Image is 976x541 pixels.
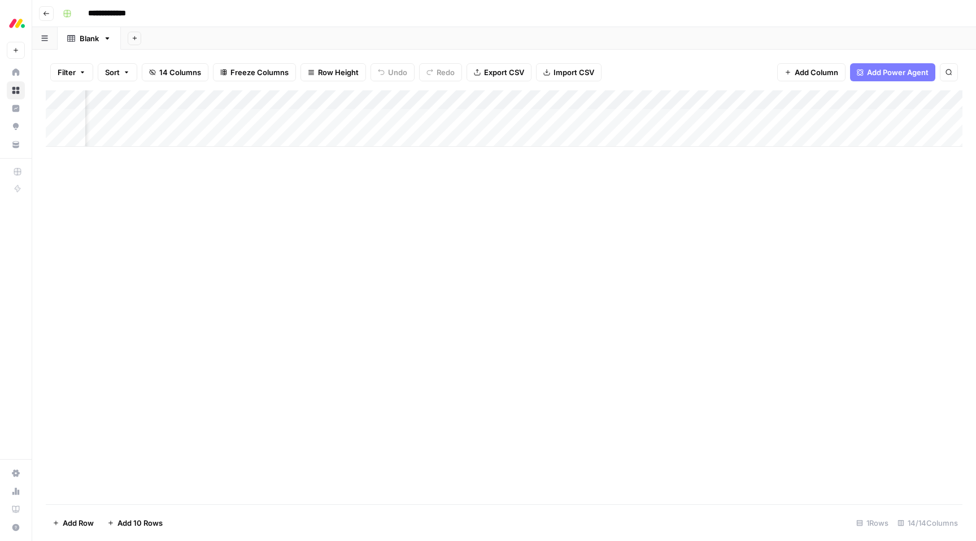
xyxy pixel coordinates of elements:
[536,63,602,81] button: Import CSV
[58,67,76,78] span: Filter
[7,63,25,81] a: Home
[159,67,201,78] span: 14 Columns
[795,67,838,78] span: Add Column
[63,517,94,529] span: Add Row
[142,63,208,81] button: 14 Columns
[230,67,289,78] span: Freeze Columns
[7,9,25,37] button: Workspace: Monday.com
[437,67,455,78] span: Redo
[852,514,893,532] div: 1 Rows
[105,67,120,78] span: Sort
[117,517,163,529] span: Add 10 Rows
[554,67,594,78] span: Import CSV
[7,500,25,518] a: Learning Hub
[98,63,137,81] button: Sort
[867,67,929,78] span: Add Power Agent
[101,514,169,532] button: Add 10 Rows
[777,63,846,81] button: Add Column
[213,63,296,81] button: Freeze Columns
[7,136,25,154] a: Your Data
[300,63,366,81] button: Row Height
[7,13,27,33] img: Monday.com Logo
[371,63,415,81] button: Undo
[388,67,407,78] span: Undo
[80,33,99,44] div: Blank
[484,67,524,78] span: Export CSV
[893,514,962,532] div: 14/14 Columns
[7,99,25,117] a: Insights
[58,27,121,50] a: Blank
[50,63,93,81] button: Filter
[467,63,531,81] button: Export CSV
[46,514,101,532] button: Add Row
[7,518,25,536] button: Help + Support
[7,81,25,99] a: Browse
[7,482,25,500] a: Usage
[419,63,462,81] button: Redo
[318,67,359,78] span: Row Height
[850,63,935,81] button: Add Power Agent
[7,117,25,136] a: Opportunities
[7,464,25,482] a: Settings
